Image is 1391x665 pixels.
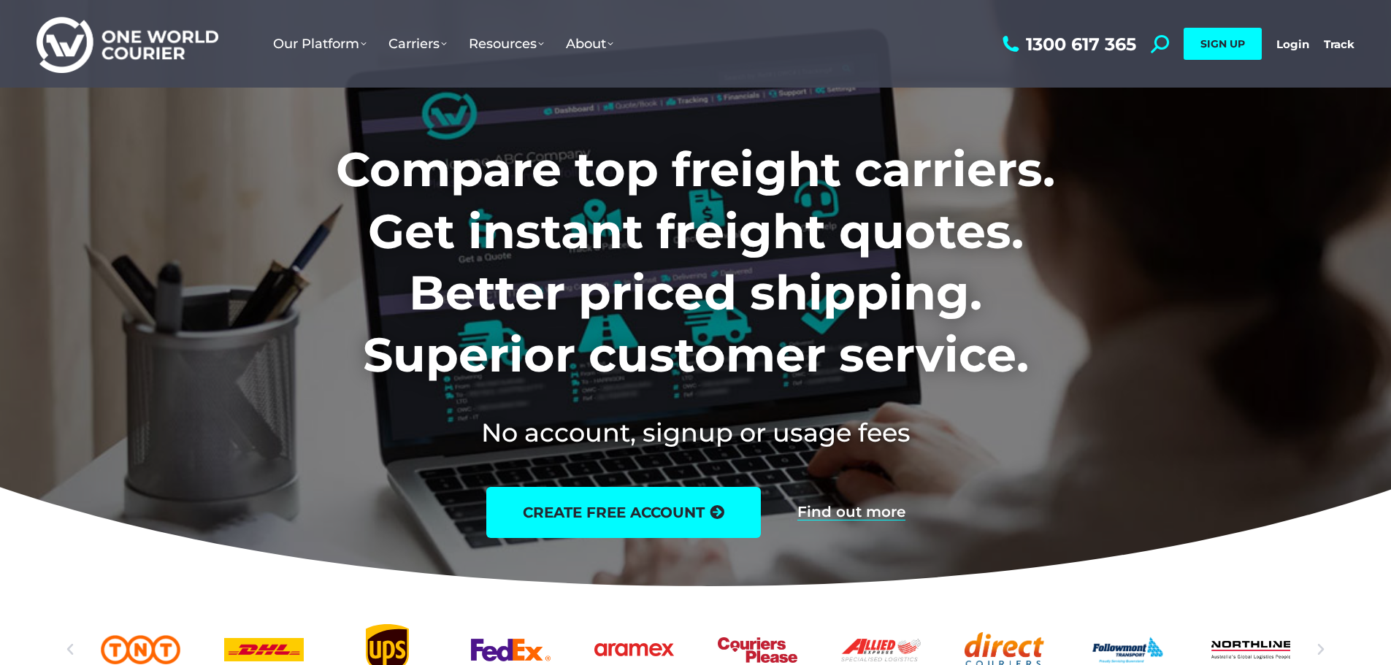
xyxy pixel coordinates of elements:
h1: Compare top freight carriers. Get instant freight quotes. Better priced shipping. Superior custom... [240,139,1151,385]
a: Resources [458,21,555,66]
span: Our Platform [273,36,367,52]
h2: No account, signup or usage fees [240,415,1151,450]
span: About [566,36,613,52]
a: SIGN UP [1184,28,1262,60]
a: Our Platform [262,21,378,66]
span: Carriers [388,36,447,52]
a: Carriers [378,21,458,66]
span: Resources [469,36,544,52]
img: One World Courier [37,15,218,74]
span: SIGN UP [1200,37,1245,50]
a: create free account [486,487,761,538]
a: About [555,21,624,66]
a: Track [1324,37,1354,51]
a: 1300 617 365 [999,35,1136,53]
a: Login [1276,37,1309,51]
a: Find out more [797,504,905,520]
